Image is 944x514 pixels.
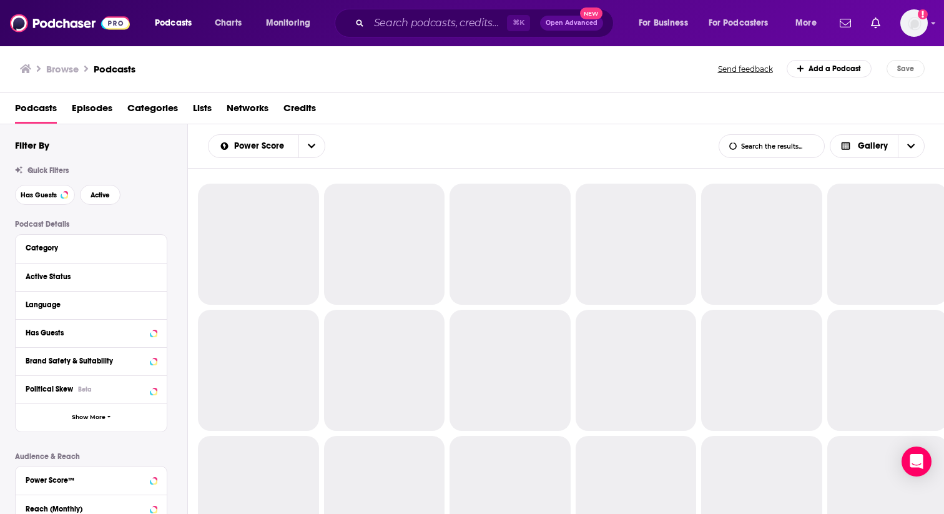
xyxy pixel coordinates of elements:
svg: Add a profile image [918,9,928,19]
span: Open Advanced [546,20,597,26]
div: Reach (Monthly) [26,505,146,513]
span: Active [91,192,110,199]
div: Category [26,244,149,252]
button: Save [887,60,925,77]
button: Show More [16,403,167,432]
img: Podchaser - Follow, Share and Rate Podcasts [10,11,130,35]
span: Has Guests [21,192,57,199]
button: Active Status [26,269,157,284]
input: Search podcasts, credits, & more... [369,13,507,33]
button: open menu [298,135,325,157]
button: open menu [209,142,298,151]
div: Beta [78,385,92,393]
button: Language [26,297,157,312]
span: Podcasts [155,14,192,32]
div: Search podcasts, credits, & more... [347,9,626,37]
span: Gallery [858,142,888,151]
a: Lists [193,98,212,124]
button: Power Score™ [26,472,157,487]
a: Show notifications dropdown [866,12,885,34]
div: Language [26,300,149,309]
span: Logged in as KevinZ [900,9,928,37]
img: User Profile [900,9,928,37]
div: Brand Safety & Suitability [26,357,146,365]
a: Categories [127,98,178,124]
button: Active [80,185,120,205]
button: open menu [787,13,832,33]
button: Choose View [830,134,925,158]
a: Networks [227,98,268,124]
span: Political Skew [26,385,73,393]
span: Charts [215,14,242,32]
button: Political SkewBeta [26,381,157,397]
span: For Podcasters [709,14,769,32]
button: Has Guests [26,325,157,340]
button: Send feedback [714,64,777,74]
a: Episodes [72,98,112,124]
button: open menu [257,13,327,33]
a: Show notifications dropdown [835,12,856,34]
button: Brand Safety & Suitability [26,353,157,368]
a: Credits [283,98,316,124]
a: Podcasts [94,63,135,75]
span: Show More [72,414,106,421]
span: For Business [639,14,688,32]
div: Power Score™ [26,476,146,485]
button: Has Guests [15,185,75,205]
button: open menu [701,13,787,33]
a: Charts [207,13,249,33]
p: Audience & Reach [15,452,167,461]
div: Open Intercom Messenger [902,447,932,477]
div: Active Status [26,272,149,281]
span: Monitoring [266,14,310,32]
a: Add a Podcast [787,60,872,77]
h2: Filter By [15,139,49,151]
span: Power Score [234,142,288,151]
div: Has Guests [26,329,146,337]
span: ⌘ K [507,15,530,31]
button: open menu [146,13,208,33]
button: Category [26,240,157,255]
span: Quick Filters [27,166,69,175]
span: More [795,14,817,32]
button: Open AdvancedNew [540,16,603,31]
a: Podcasts [15,98,57,124]
p: Podcast Details [15,220,167,229]
h3: Browse [46,63,79,75]
span: New [580,7,602,19]
button: open menu [630,13,704,33]
h2: Choose List sort [208,134,325,158]
button: Show profile menu [900,9,928,37]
